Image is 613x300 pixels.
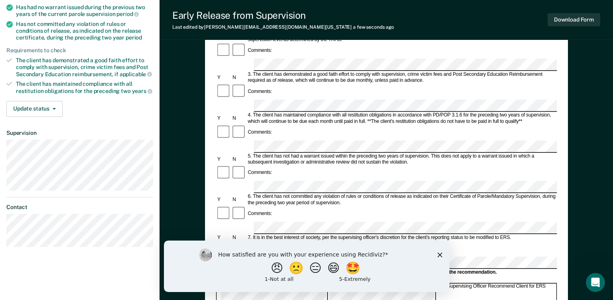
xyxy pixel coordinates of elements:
button: Update status [6,101,63,117]
div: Y [216,156,231,162]
div: Comments: [246,89,273,95]
div: N [231,197,246,203]
div: 7. It is in the best interest of society, per the supervising officer's discretion for the client... [246,235,557,241]
dt: Contact [6,204,153,211]
div: The Region Director will make the final decision regarding the client's ERS eligibility [216,276,557,282]
span: a few seconds ago [353,24,394,30]
div: Has not committed any violation of rules or conditions of release, as indicated on the release ce... [16,21,153,41]
div: The client has demonstrated a good faith effort to comply with supervision, crime victim fees and... [16,57,153,77]
div: 4. The client has maintained compliance with all restitution obligations in accordance with PD/PO... [246,112,557,125]
div: Comments: [246,48,273,54]
div: Y [216,197,231,203]
iframe: Survey by Kim from Recidiviz [164,241,449,292]
span: period [116,11,139,17]
span: years [132,88,152,94]
div: Comments: [246,211,273,217]
div: N [231,235,246,241]
div: N [231,156,246,162]
div: 6. The client has not committed any violation of rules or conditions of release as indicated on t... [246,194,557,206]
div: This form should be forwarded through the supervising officer's entire chain of command, regardle... [216,269,557,275]
div: Y [216,115,231,121]
div: N [231,115,246,121]
div: Last edited by [PERSON_NAME][EMAIL_ADDRESS][DOMAIN_NAME][US_STATE] [172,24,394,30]
div: N [231,75,246,81]
div: Y [216,75,231,81]
div: Y [216,235,231,241]
div: Comments: [246,129,273,135]
span: applicable [120,71,152,77]
div: Early Release from Supervision [172,10,394,21]
dt: Supervision [6,130,153,136]
div: 5. The client has not had a warrant issued within the preceding two years of supervision. This do... [246,153,557,166]
span: period [126,34,142,41]
button: Download Form [548,13,600,26]
div: Comments: [246,170,273,176]
div: Requirements to check [6,47,153,54]
div: The client has maintained compliance with all restitution obligations for the preceding two [16,81,153,94]
div: 3. The client has demonstrated a good faith effort to comply with supervision, crime victim fees ... [246,71,557,84]
iframe: Intercom live chat [586,273,605,292]
div: Has had no warrant issued during the previous two years of the current parole supervision [16,4,153,18]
